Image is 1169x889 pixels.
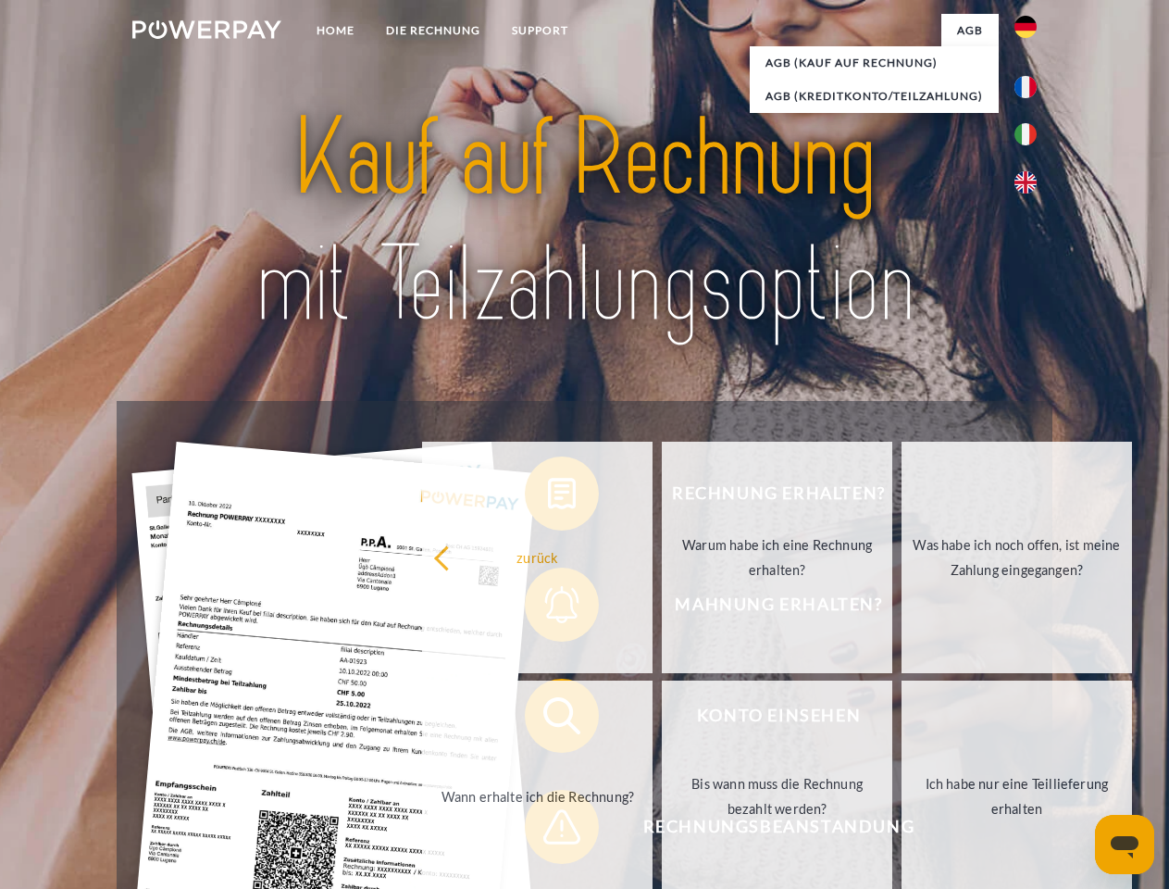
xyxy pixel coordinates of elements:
a: agb [941,14,999,47]
div: Wann erhalte ich die Rechnung? [433,783,641,808]
a: AGB (Kreditkonto/Teilzahlung) [750,80,999,113]
iframe: Schaltfläche zum Öffnen des Messaging-Fensters [1095,815,1154,874]
img: it [1014,123,1037,145]
a: DIE RECHNUNG [370,14,496,47]
div: zurück [433,545,641,570]
a: SUPPORT [496,14,584,47]
div: Warum habe ich eine Rechnung erhalten? [673,532,881,582]
img: title-powerpay_de.svg [177,89,992,355]
div: Ich habe nur eine Teillieferung erhalten [913,771,1121,821]
img: de [1014,16,1037,38]
img: fr [1014,76,1037,98]
a: Was habe ich noch offen, ist meine Zahlung eingegangen? [902,442,1132,673]
img: en [1014,171,1037,194]
div: Bis wann muss die Rechnung bezahlt werden? [673,771,881,821]
a: Home [301,14,370,47]
a: AGB (Kauf auf Rechnung) [750,46,999,80]
img: logo-powerpay-white.svg [132,20,281,39]
div: Was habe ich noch offen, ist meine Zahlung eingegangen? [913,532,1121,582]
